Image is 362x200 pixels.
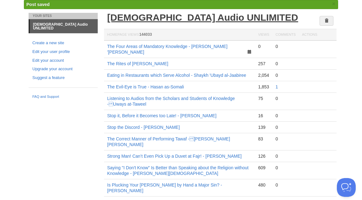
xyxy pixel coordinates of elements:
div: 139 [258,124,269,130]
a: [DEMOGRAPHIC_DATA] Audio UNLIMITED [30,19,98,33]
a: The Evil-Eye is True - Hasan as-Somali [107,84,184,89]
div: 0 [276,165,296,171]
a: FAQ and Support [32,94,94,100]
th: Actions [299,29,337,41]
span: Post saved [26,2,50,7]
a: Upgrade your account [32,66,94,72]
div: 0 [276,124,296,130]
a: Suggest a feature [32,75,94,81]
a: Stop the Discord - [PERSON_NAME] [107,125,180,130]
a: Edit your user profile [32,49,94,55]
a: [DEMOGRAPHIC_DATA] Audio UNLIMITED [107,12,298,23]
div: 480 [258,182,269,188]
th: Homepage Views [104,29,255,41]
div: 257 [258,61,269,66]
span: 144033 [139,32,152,37]
div: 1,853 [258,84,269,90]
div: 0 [276,44,296,49]
th: Comments [272,29,299,41]
div: 0 [276,136,296,142]
div: 0 [258,44,269,49]
div: 126 [258,153,269,159]
a: The Rites of [PERSON_NAME] [107,61,168,66]
div: 0 [276,182,296,188]
a: Edit your account [32,57,94,64]
div: 609 [258,165,269,171]
a: The Four Areas of Mandatory Knowledge - [PERSON_NAME] '[PERSON_NAME] [107,44,228,55]
a: Listening to Audios from the Scholars and Students of Knowledge - Uways at-Taweel [107,96,235,107]
a: 1 [276,84,278,89]
iframe: Help Scout Beacon - Open [337,178,356,197]
div: 2,054 [258,72,269,78]
a: Saying "I Don't Know" Is Better than Speaking about the Religion without Knowledge - [PERSON_NAME... [107,165,249,176]
div: 0 [276,96,296,101]
div: 0 [276,153,296,159]
div: 0 [276,113,296,118]
a: Stop it, Before it Becomes too Late! - [PERSON_NAME] [107,113,217,118]
th: Views [255,29,272,41]
div: 16 [258,113,269,118]
a: Eating in Restaurants which Serve Alcohol - Shaykh 'Ubayd al-Jaabiree [107,73,246,78]
li: Your Sites [29,13,98,19]
a: The Correct Manner of Performing Tawaf - [PERSON_NAME] [PERSON_NAME] [107,136,230,147]
div: 83 [258,136,269,142]
a: Is Plucking Your [PERSON_NAME] by Hand a Major Sin? - [PERSON_NAME] [107,182,222,193]
a: Create a new site [32,40,94,46]
div: 0 [276,61,296,66]
div: 0 [276,72,296,78]
div: 75 [258,96,269,101]
a: Strong Man! Can’t Even Pick Up a Duvet at Fajr! - [PERSON_NAME] [107,154,242,159]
